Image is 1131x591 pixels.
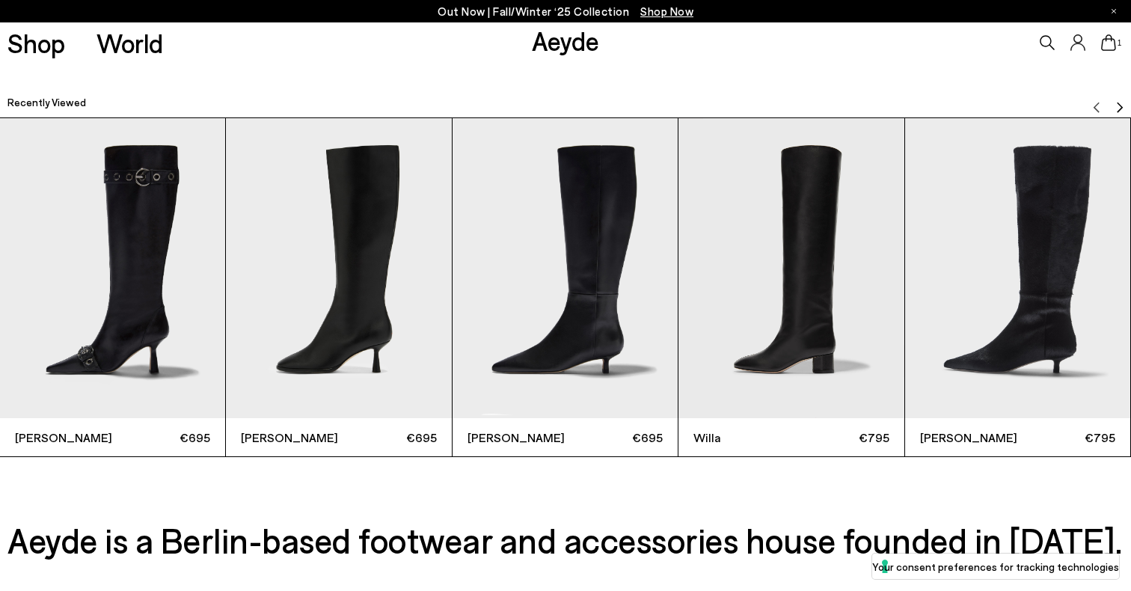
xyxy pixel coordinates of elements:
img: Willa Leather Over-Knee Boots [678,118,904,419]
button: Your consent preferences for tracking technologies [872,554,1119,579]
span: [PERSON_NAME] [241,429,339,447]
img: Sabrina Ponyhair Black [905,118,1130,419]
a: [PERSON_NAME] €695 [453,118,678,456]
img: Catherine High Sock Boots [226,118,451,419]
a: [PERSON_NAME] €695 [226,118,451,456]
img: Sabrina Knee-High Boots [453,118,678,419]
div: 3 / 6 [453,117,678,457]
img: svg%3E [1114,102,1126,114]
span: €795 [1017,428,1115,447]
a: Shop [7,30,65,56]
a: Aeyde [532,25,599,56]
span: [PERSON_NAME] [468,429,565,447]
h2: Recently Viewed [7,95,86,110]
label: Your consent preferences for tracking technologies [872,559,1119,575]
button: Next slide [1114,91,1126,113]
div: 4 / 6 [678,117,904,457]
span: Navigate to /collections/new-in [640,4,693,18]
a: World [96,30,163,56]
button: Previous slide [1091,91,1103,113]
span: [PERSON_NAME] [920,429,1018,447]
span: Willa [693,429,791,447]
img: svg%3E [1091,102,1103,114]
a: Willa €795 [678,118,904,456]
div: 2 / 6 [226,117,452,457]
span: 1 [1116,39,1124,47]
h3: Aeyde is a Berlin-based footwear and accessories house founded in [DATE]. [7,519,1123,560]
span: €795 [791,428,889,447]
span: €695 [565,428,663,447]
div: 5 / 6 [905,117,1131,457]
a: 1 [1101,34,1116,51]
span: €695 [339,428,437,447]
span: €695 [113,428,211,447]
span: [PERSON_NAME] [15,429,113,447]
a: [PERSON_NAME] €795 [905,118,1130,456]
p: Out Now | Fall/Winter ‘25 Collection [438,2,693,21]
